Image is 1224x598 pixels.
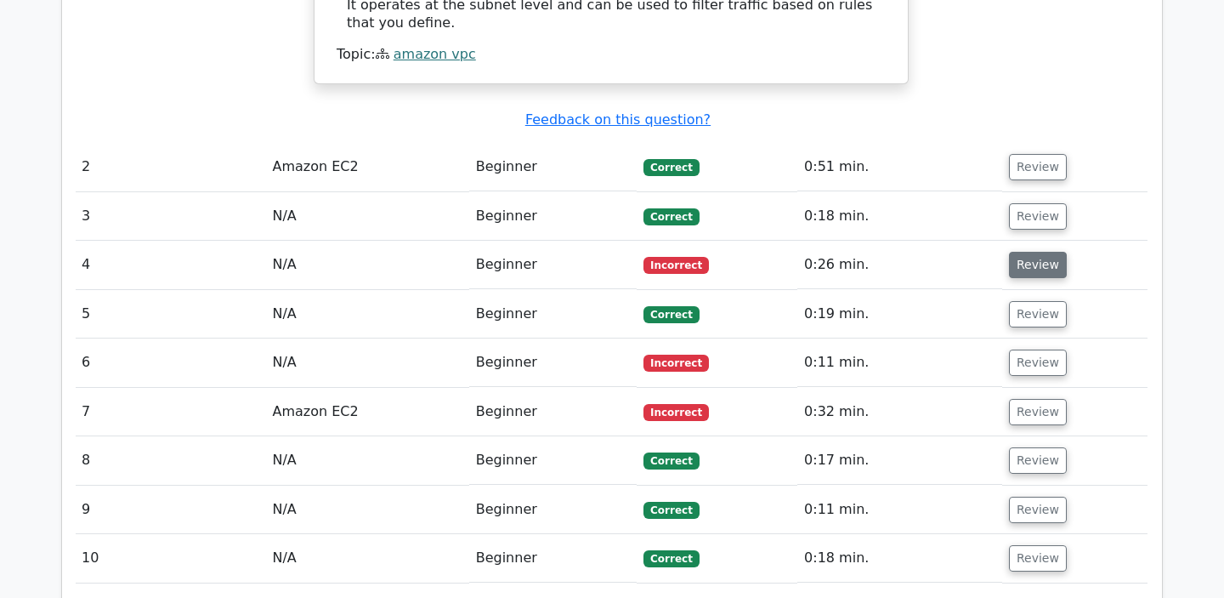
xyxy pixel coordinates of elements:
td: 7 [75,388,266,436]
td: 8 [75,436,266,485]
button: Review [1009,545,1067,572]
div: Topic: [337,46,886,64]
td: N/A [266,290,469,339]
td: Beginner [469,192,637,241]
td: Beginner [469,486,637,534]
button: Review [1009,399,1067,425]
span: Correct [643,208,699,225]
button: Review [1009,252,1067,278]
span: Incorrect [643,257,709,274]
td: 0:11 min. [797,339,1002,387]
td: 0:17 min. [797,436,1002,485]
td: 0:18 min. [797,534,1002,583]
td: 0:11 min. [797,486,1002,534]
td: 0:32 min. [797,388,1002,436]
td: 0:19 min. [797,290,1002,339]
td: 6 [75,339,266,387]
td: N/A [266,192,469,241]
button: Review [1009,497,1067,523]
td: N/A [266,486,469,534]
td: Beginner [469,241,637,289]
a: amazon vpc [394,46,476,62]
td: 10 [75,534,266,583]
td: N/A [266,534,469,583]
button: Review [1009,447,1067,474]
td: 0:18 min. [797,192,1002,241]
button: Review [1009,350,1067,376]
td: 9 [75,486,266,534]
span: Incorrect [643,404,709,421]
td: Beginner [469,534,637,583]
button: Review [1009,301,1067,327]
td: N/A [266,339,469,387]
td: 3 [75,192,266,241]
button: Review [1009,154,1067,180]
td: 0:26 min. [797,241,1002,289]
button: Review [1009,203,1067,230]
td: 5 [75,290,266,339]
td: 2 [75,143,266,191]
td: Beginner [469,436,637,485]
td: Amazon EC2 [266,388,469,436]
span: Correct [643,306,699,323]
span: Correct [643,502,699,519]
span: Correct [643,453,699,470]
td: 4 [75,241,266,289]
td: Beginner [469,388,637,436]
td: Beginner [469,290,637,339]
span: Incorrect [643,355,709,372]
td: Amazon EC2 [266,143,469,191]
a: Feedback on this question? [525,111,711,128]
td: Beginner [469,143,637,191]
span: Correct [643,159,699,176]
span: Correct [643,550,699,567]
td: N/A [266,241,469,289]
td: Beginner [469,339,637,387]
td: N/A [266,436,469,485]
td: 0:51 min. [797,143,1002,191]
